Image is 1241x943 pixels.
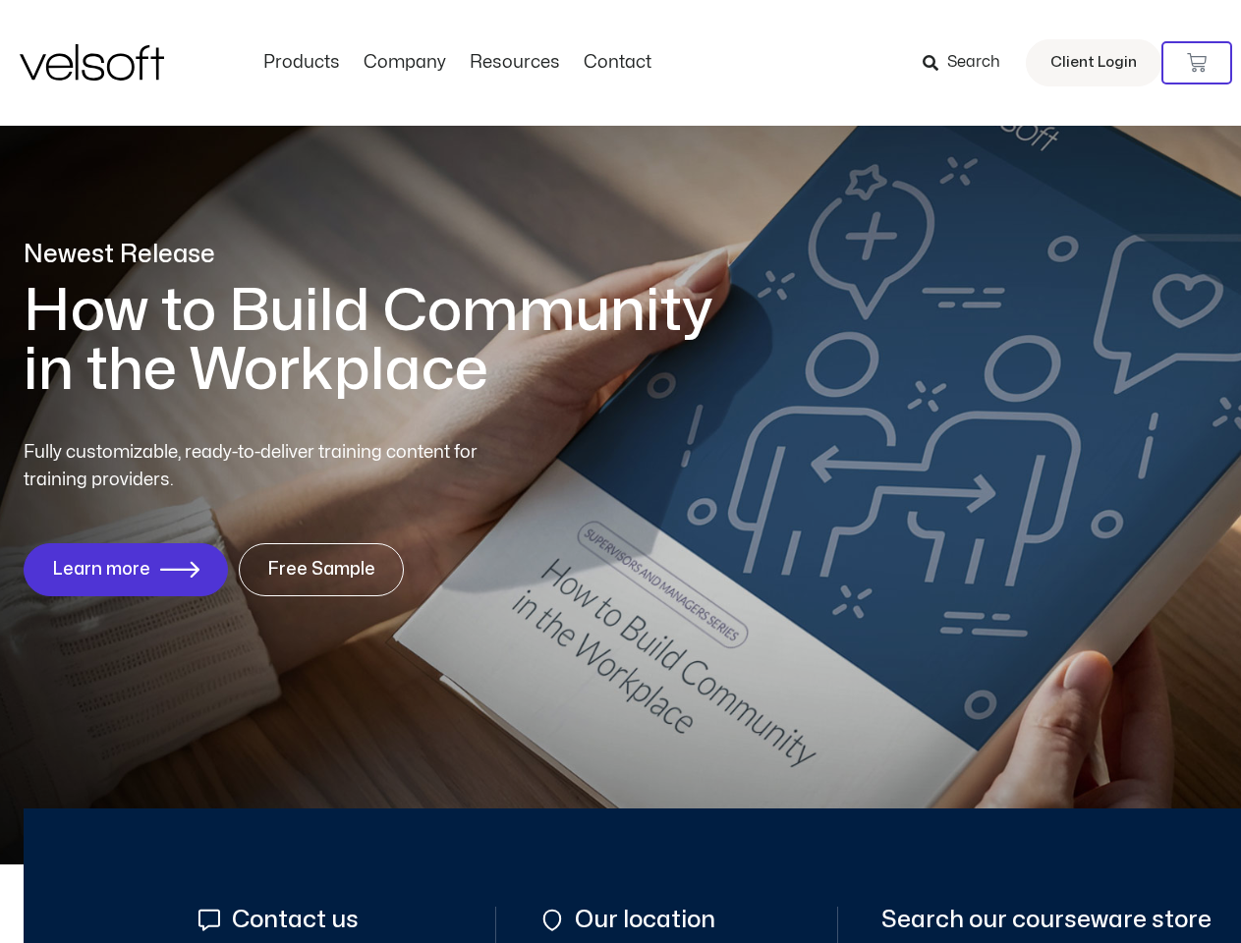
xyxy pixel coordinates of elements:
[20,44,164,81] img: Velsoft Training Materials
[24,238,741,272] p: Newest Release
[24,439,513,494] p: Fully customizable, ready-to-deliver training content for training providers.
[947,50,1000,76] span: Search
[1050,50,1137,76] span: Client Login
[252,52,663,74] nav: Menu
[239,543,404,596] a: Free Sample
[1026,39,1161,86] a: Client Login
[570,907,715,933] span: Our location
[227,907,359,933] span: Contact us
[458,52,572,74] a: ResourcesMenu Toggle
[923,46,1014,80] a: Search
[881,907,1212,933] span: Search our courseware store
[572,52,663,74] a: ContactMenu Toggle
[24,282,741,400] h1: How to Build Community in the Workplace
[267,560,375,580] span: Free Sample
[252,52,352,74] a: ProductsMenu Toggle
[352,52,458,74] a: CompanyMenu Toggle
[24,543,228,596] a: Learn more
[52,560,150,580] span: Learn more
